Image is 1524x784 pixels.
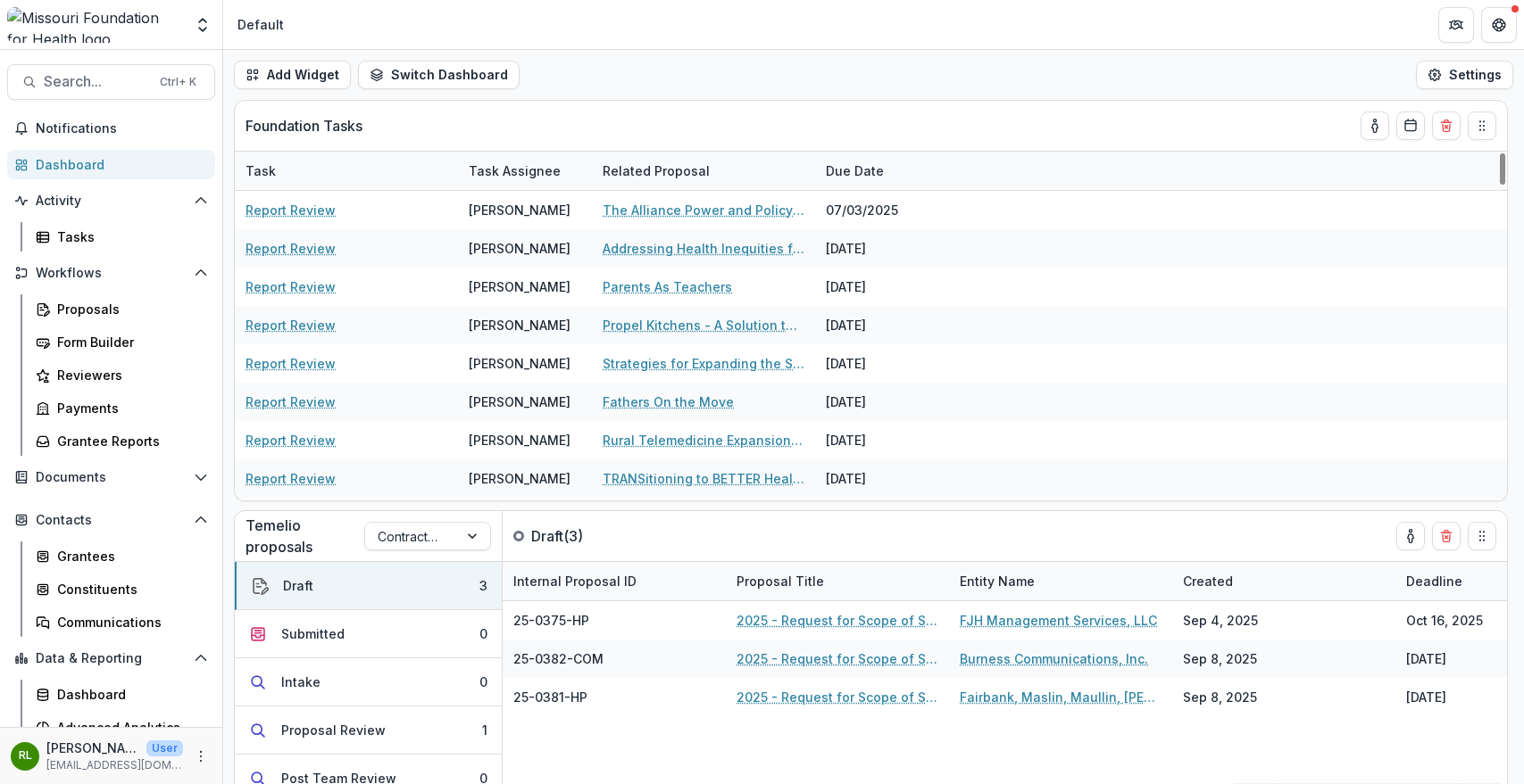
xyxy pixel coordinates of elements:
[513,688,587,706] span: 25-0381-HP
[469,354,570,373] div: [PERSON_NAME]
[815,306,949,344] div: [DATE]
[469,239,570,258] div: [PERSON_NAME]
[1361,111,1389,140] button: toggle-assigned-to-me
[1396,111,1425,140] button: Calendar
[726,562,949,600] div: Proposal Title
[156,72,200,92] div: Ctrl + K
[7,186,215,215] button: Open Activity
[46,739,139,757] p: [PERSON_NAME]
[235,658,502,706] button: Intake0
[29,574,215,604] a: Constituents
[815,459,949,498] div: [DATE]
[469,201,570,219] div: [PERSON_NAME]
[815,161,895,180] div: Due Date
[815,152,949,190] div: Due Date
[7,114,215,143] button: Notifications
[737,688,938,706] a: 2025 - Request for Scope of Services
[458,161,571,180] div: Task Assignee
[503,572,647,590] div: Internal Proposal ID
[1438,7,1474,43] button: Partners
[235,152,458,190] div: Task
[7,150,215,179] a: Dashboard
[57,547,201,565] div: Grantees
[458,152,592,190] div: Task Assignee
[1481,7,1517,43] button: Get Help
[482,721,487,739] div: 1
[592,152,815,190] div: Related Proposal
[726,572,835,590] div: Proposal Title
[57,300,201,318] div: Proposals
[246,431,336,450] a: Report Review
[36,513,187,528] span: Contacts
[7,644,215,673] button: Open Data & Reporting
[230,12,291,37] nav: breadcrumb
[479,624,487,643] div: 0
[57,580,201,598] div: Constituents
[815,344,949,383] div: [DATE]
[1183,649,1257,668] div: Sep 8, 2025
[503,562,726,600] div: Internal Proposal ID
[36,651,187,666] span: Data & Reporting
[29,360,215,390] a: Reviewers
[235,706,502,755] button: Proposal Review1
[57,613,201,631] div: Communications
[469,277,570,296] div: [PERSON_NAME]
[737,649,938,668] a: 2025 - Request for Scope of Services
[235,562,502,610] button: Draft3
[1406,611,1483,630] div: Oct 16, 2025
[246,392,336,411] a: Report Review
[1432,111,1461,140] button: Delete card
[7,259,215,287] button: Open Workflows
[949,562,1172,600] div: Entity Name
[57,227,201,246] div: Tasks
[57,366,201,384] div: Reviewers
[283,576,313,595] div: Draft
[960,611,1157,630] a: FJH Management Services, LLC
[57,399,201,417] div: Payments
[1396,522,1425,550] button: toggle-assigned-to-me
[1406,649,1446,668] div: [DATE]
[44,73,149,90] span: Search...
[190,7,215,43] button: Open entity switcher
[1432,522,1461,550] button: Delete card
[603,239,804,258] a: Addressing Health Inequities for Patients with Sickle Cell Disease by Providing Comprehensive Ser...
[246,115,362,136] p: Foundation Tasks
[36,121,208,136] span: Notifications
[246,469,336,488] a: Report Review
[235,610,502,658] button: Submitted0
[603,316,804,334] a: Propel Kitchens - A Solution to Decrease Barriers, Improve Economic Structures, and Disrupt Food ...
[29,607,215,637] a: Communications
[57,432,201,450] div: Grantee Reports
[815,191,949,229] div: 07/03/2025
[815,421,949,459] div: [DATE]
[358,61,520,89] button: Switch Dashboard
[960,649,1148,668] a: Burness Communications, Inc.
[815,383,949,421] div: [DATE]
[1172,562,1395,600] div: Created
[29,680,215,709] a: Dashboard
[531,525,665,547] p: Draft ( 3 )
[246,316,336,334] a: Report Review
[46,757,183,773] p: [EMAIL_ADDRESS][DOMAIN_NAME]
[29,327,215,357] a: Form Builder
[815,498,949,536] div: [DATE]
[1468,111,1496,140] button: Drag
[246,239,336,258] a: Report Review
[603,469,804,488] a: TRANSitioning to BETTER Health
[603,277,732,296] a: Parents As Teachers
[281,673,321,691] div: Intake
[603,431,804,450] a: Rural Telemedicine Expansion and Support
[469,316,570,334] div: [PERSON_NAME]
[246,515,364,557] p: Temelio proposals
[7,463,215,491] button: Open Documents
[29,222,215,252] a: Tasks
[29,541,215,571] a: Grantees
[1395,572,1473,590] div: Deadline
[1183,688,1257,706] div: Sep 8, 2025
[57,718,201,737] div: Advanced Analytics
[235,161,287,180] div: Task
